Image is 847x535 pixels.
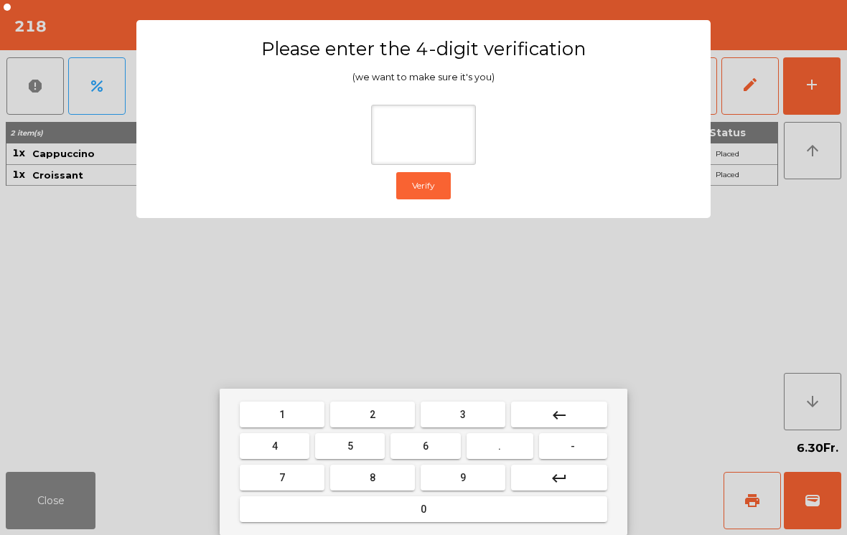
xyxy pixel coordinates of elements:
[396,172,451,199] button: Verify
[279,409,285,420] span: 1
[460,409,466,420] span: 3
[370,409,375,420] span: 2
[551,470,568,487] mat-icon: keyboard_return
[279,472,285,483] span: 7
[551,407,568,424] mat-icon: keyboard_backspace
[370,472,375,483] span: 8
[421,503,426,515] span: 0
[460,472,466,483] span: 9
[571,440,575,452] span: -
[498,440,501,452] span: .
[272,440,278,452] span: 4
[423,440,429,452] span: 6
[164,37,683,60] h3: Please enter the 4-digit verification
[352,72,495,82] span: (we want to make sure it's you)
[347,440,353,452] span: 5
